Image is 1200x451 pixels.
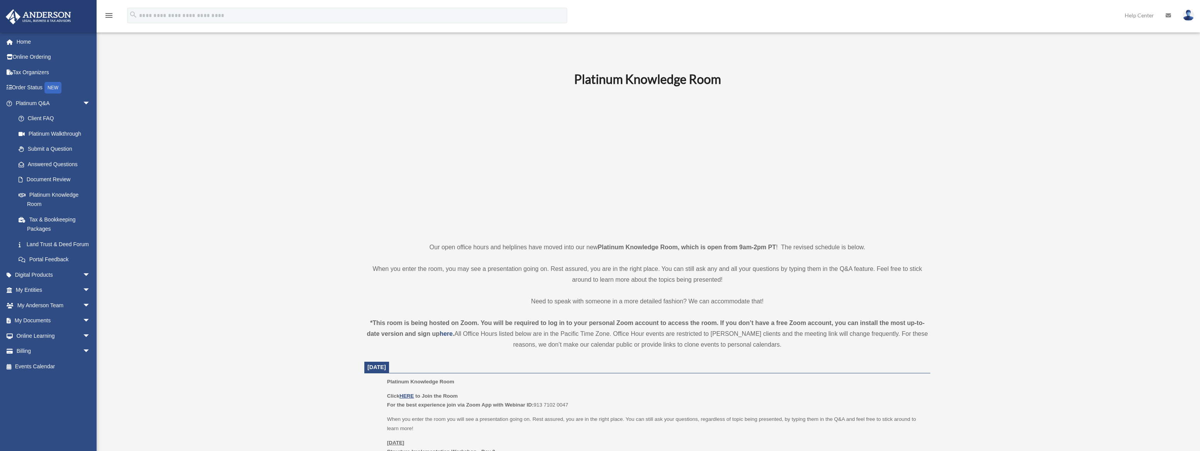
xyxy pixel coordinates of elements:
a: Answered Questions [11,157,102,172]
a: Platinum Q&Aarrow_drop_down [5,95,102,111]
a: My Anderson Teamarrow_drop_down [5,298,102,313]
p: Our open office hours and helplines have moved into our new ! The revised schedule is below. [364,242,930,253]
span: [DATE] [367,364,386,370]
span: arrow_drop_down [83,95,98,111]
a: Tax & Bookkeeping Packages [11,212,102,237]
p: 913 7102 0047 [387,391,925,410]
span: arrow_drop_down [83,283,98,298]
a: Platinum Knowledge Room [11,187,98,212]
a: HERE [399,393,414,399]
a: My Entitiesarrow_drop_down [5,283,102,298]
p: When you enter the room, you may see a presentation going on. Rest assured, you are in the right ... [364,264,930,285]
a: Portal Feedback [11,252,102,267]
a: Submit a Question [11,141,102,157]
a: Events Calendar [5,359,102,374]
i: menu [104,11,114,20]
u: [DATE] [387,440,405,446]
a: Tax Organizers [5,65,102,80]
b: Platinum Knowledge Room [574,71,721,87]
p: When you enter the room you will see a presentation going on. Rest assured, you are in the right ... [387,415,925,433]
i: search [129,10,138,19]
strong: Platinum Knowledge Room, which is open from 9am-2pm PT [598,244,776,250]
img: Anderson Advisors Platinum Portal [3,9,73,24]
span: Platinum Knowledge Room [387,379,454,385]
a: Online Learningarrow_drop_down [5,328,102,344]
span: arrow_drop_down [83,313,98,329]
a: menu [104,14,114,20]
img: User Pic [1183,10,1194,21]
a: Online Ordering [5,49,102,65]
p: Need to speak with someone in a more detailed fashion? We can accommodate that! [364,296,930,307]
a: Document Review [11,172,102,187]
div: All Office Hours listed below are in the Pacific Time Zone. Office Hour events are restricted to ... [364,318,930,350]
a: Platinum Walkthrough [11,126,102,141]
a: Client FAQ [11,111,102,126]
a: Land Trust & Deed Forum [11,237,102,252]
span: arrow_drop_down [83,328,98,344]
a: here [440,330,453,337]
a: Billingarrow_drop_down [5,344,102,359]
a: My Documentsarrow_drop_down [5,313,102,328]
b: Click [387,393,415,399]
span: arrow_drop_down [83,267,98,283]
iframe: 231110_Toby_KnowledgeRoom [532,97,763,228]
b: For the best experience join via Zoom App with Webinar ID: [387,402,534,408]
a: Home [5,34,102,49]
strong: . [453,330,454,337]
span: arrow_drop_down [83,298,98,313]
b: to Join the Room [415,393,458,399]
div: NEW [44,82,61,94]
a: Digital Productsarrow_drop_down [5,267,102,283]
span: arrow_drop_down [83,344,98,359]
strong: *This room is being hosted on Zoom. You will be required to log in to your personal Zoom account ... [367,320,925,337]
a: Order StatusNEW [5,80,102,96]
